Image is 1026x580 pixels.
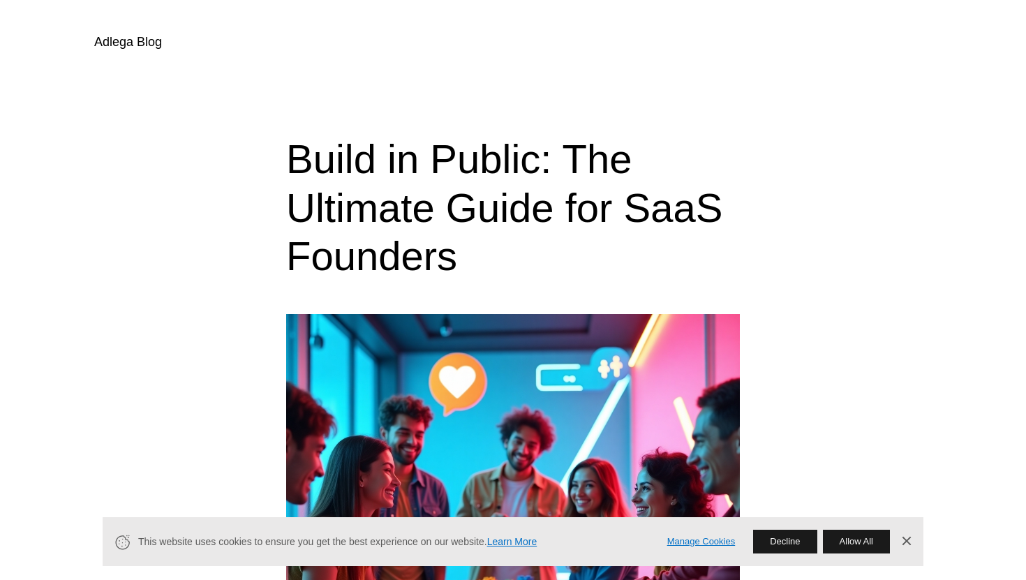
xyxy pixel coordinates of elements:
svg: Cookie Icon [114,533,131,551]
a: Learn More [487,536,537,547]
a: Manage Cookies [667,535,736,549]
button: Allow All [823,530,890,553]
h1: Build in Public: The Ultimate Guide for SaaS Founders [286,135,740,281]
button: Decline [753,530,817,553]
a: Dismiss Banner [895,531,916,552]
span: This website uses cookies to ensure you get the best experience on our website. [138,535,648,549]
a: Adlega Blog [94,35,162,49]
